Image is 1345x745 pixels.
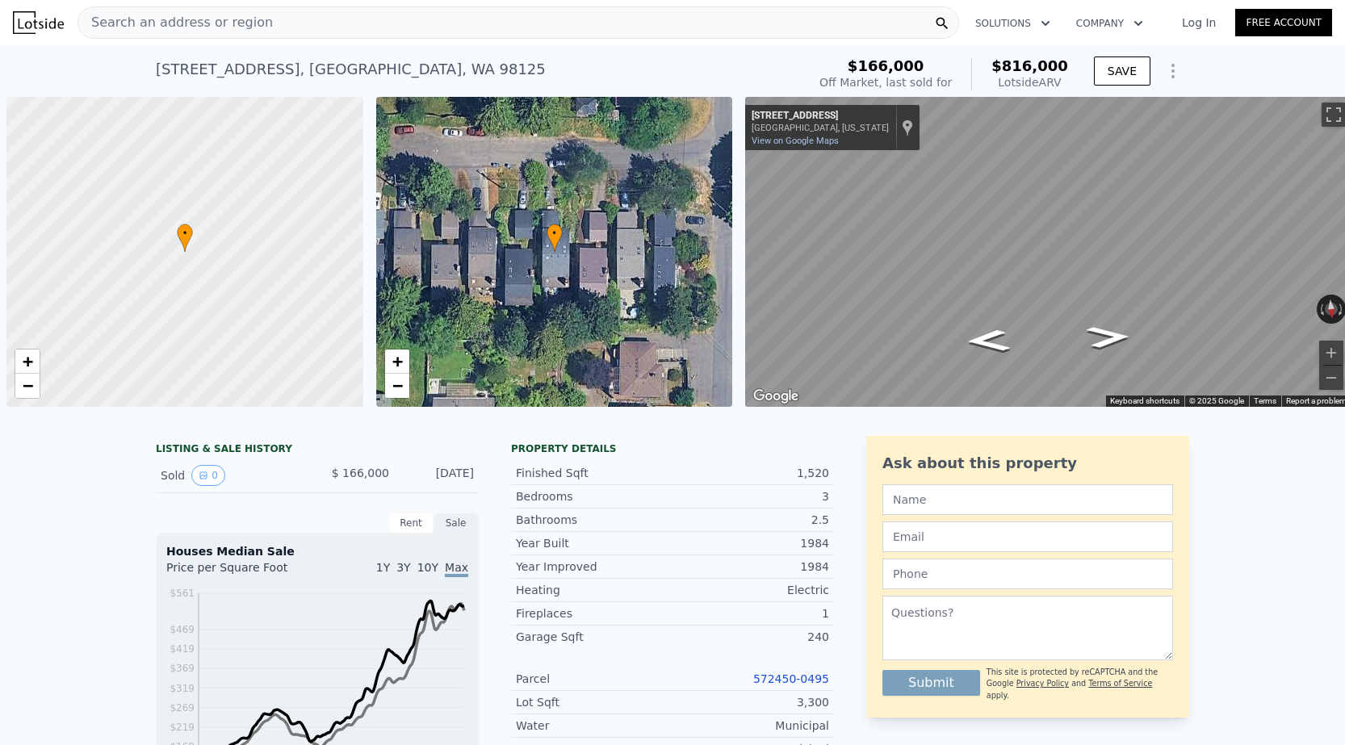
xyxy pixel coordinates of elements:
button: SAVE [1094,57,1150,86]
button: Keyboard shortcuts [1110,396,1179,407]
div: 1984 [672,559,829,575]
button: Show Options [1157,55,1189,87]
img: Google [749,386,802,407]
div: [STREET_ADDRESS] , [GEOGRAPHIC_DATA] , WA 98125 [156,58,546,81]
div: 3 [672,488,829,504]
div: LISTING & SALE HISTORY [156,442,479,458]
div: Sold [161,465,304,486]
button: Submit [882,670,980,696]
div: Houses Median Sale [166,543,468,559]
span: Search an address or region [78,13,273,32]
div: Heating [516,582,672,598]
div: Off Market, last sold for [819,74,952,90]
a: Zoom in [15,349,40,374]
div: Bedrooms [516,488,672,504]
div: Ask about this property [882,452,1173,475]
div: Price per Square Foot [166,559,317,585]
a: 572450-0495 [753,672,829,685]
div: [STREET_ADDRESS] [752,110,889,123]
tspan: $419 [170,643,195,655]
tspan: $469 [170,624,195,635]
span: $166,000 [848,57,924,74]
a: Free Account [1235,9,1332,36]
span: 1Y [376,561,390,574]
input: Email [882,521,1173,552]
div: Water [516,718,672,734]
span: − [23,375,33,396]
div: This site is protected by reCAPTCHA and the Google and apply. [987,667,1173,701]
div: Electric [672,582,829,598]
input: Name [882,484,1173,515]
a: Open this area in Google Maps (opens a new window) [749,386,802,407]
div: 2.5 [672,512,829,528]
div: Sale [434,513,479,534]
path: Go West, NE 113th St [1068,320,1150,354]
span: + [23,351,33,371]
div: Property details [511,442,834,455]
button: Zoom out [1319,366,1343,390]
span: Max [445,561,468,577]
div: Rent [388,513,434,534]
div: Finished Sqft [516,465,672,481]
tspan: $319 [170,683,195,694]
div: [GEOGRAPHIC_DATA], [US_STATE] [752,123,889,133]
button: Zoom in [1319,341,1343,365]
a: Zoom out [385,374,409,398]
div: Year Built [516,535,672,551]
div: 1,520 [672,465,829,481]
div: [DATE] [402,465,474,486]
button: Rotate counterclockwise [1317,295,1326,324]
button: Reset the view [1324,294,1339,324]
button: Solutions [962,9,1063,38]
path: Go East, NE 113th St [947,324,1029,358]
a: Privacy Policy [1016,679,1069,688]
input: Phone [882,559,1173,589]
a: Zoom in [385,349,409,374]
div: Parcel [516,671,672,687]
button: Company [1063,9,1156,38]
tspan: $369 [170,663,195,674]
a: View on Google Maps [752,136,839,146]
div: • [547,224,563,252]
div: Municipal [672,718,829,734]
div: • [177,224,193,252]
img: Lotside [13,11,64,34]
span: 10Y [417,561,438,574]
span: © 2025 Google [1189,396,1244,405]
tspan: $561 [170,588,195,599]
div: Bathrooms [516,512,672,528]
a: Log In [1163,15,1235,31]
span: − [392,375,402,396]
div: Fireplaces [516,605,672,622]
div: 1 [672,605,829,622]
span: $816,000 [991,57,1068,74]
div: Garage Sqft [516,629,672,645]
div: 3,300 [672,694,829,710]
button: View historical data [191,465,225,486]
tspan: $269 [170,702,195,714]
span: • [177,226,193,241]
div: Year Improved [516,559,672,575]
a: Terms (opens in new tab) [1254,396,1276,405]
a: Zoom out [15,374,40,398]
div: Lot Sqft [516,694,672,710]
a: Terms of Service [1088,679,1152,688]
tspan: $219 [170,722,195,733]
span: • [547,226,563,241]
div: 240 [672,629,829,645]
a: Show location on map [902,119,913,136]
span: 3Y [396,561,410,574]
div: 1984 [672,535,829,551]
span: $ 166,000 [332,467,389,479]
span: + [392,351,402,371]
div: Lotside ARV [991,74,1068,90]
